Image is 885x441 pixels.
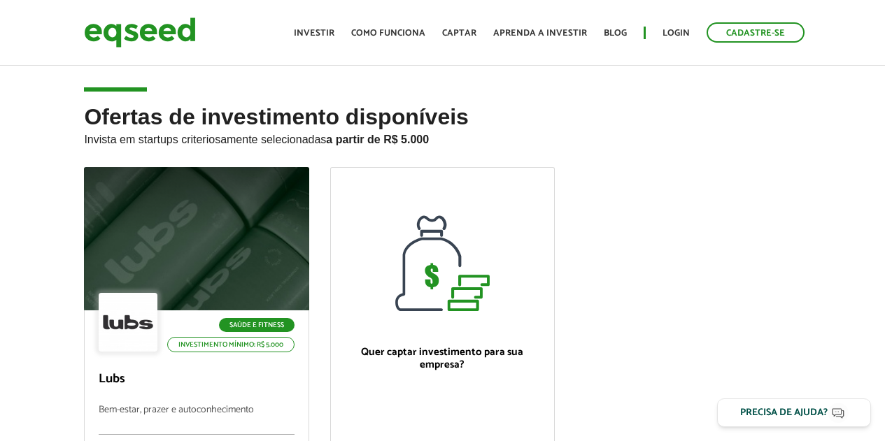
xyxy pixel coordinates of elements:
p: Bem-estar, prazer e autoconhecimento [99,405,294,435]
a: Aprenda a investir [493,29,587,38]
a: Blog [604,29,627,38]
p: Quer captar investimento para sua empresa? [345,346,540,371]
a: Cadastre-se [707,22,805,43]
p: Investimento mínimo: R$ 5.000 [167,337,295,352]
p: Invista em startups criteriosamente selecionadas [84,129,800,146]
a: Captar [442,29,476,38]
strong: a partir de R$ 5.000 [326,133,429,145]
p: Saúde e Fitness [219,318,295,332]
p: Lubs [99,372,294,387]
h2: Ofertas de investimento disponíveis [84,105,800,167]
a: Como funciona [351,29,425,38]
img: EqSeed [84,14,196,51]
a: Investir [294,29,334,38]
a: Login [663,29,690,38]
